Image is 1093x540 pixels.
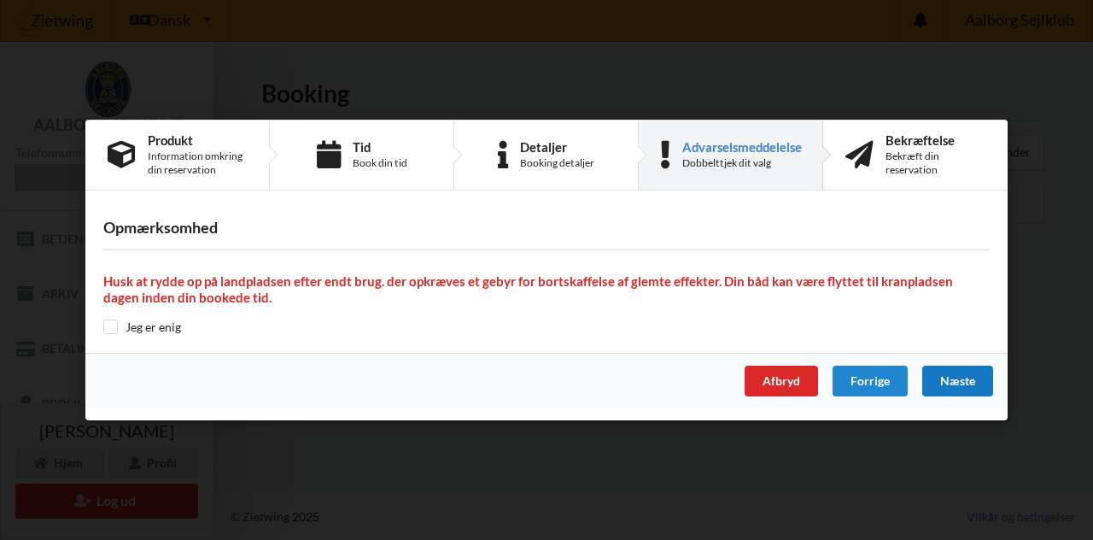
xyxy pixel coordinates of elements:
[922,366,993,396] div: Næste
[353,140,407,154] div: Tid
[353,156,407,170] div: Book din tid
[833,366,908,396] div: Forrige
[682,140,802,154] div: Advarselsmeddelelse
[520,156,594,170] div: Booking detaljer
[148,133,247,147] div: Produkt
[148,150,247,177] div: Information omkring din reservation
[682,156,802,170] div: Dobbelttjek dit valg
[103,273,990,307] h4: Husk at rydde op på landpladsen efter endt brug. der opkræves et gebyr for bortskaffelse af glemt...
[886,133,985,147] div: Bekræftelse
[745,366,818,396] div: Afbryd
[886,150,985,177] div: Bekræft din reservation
[103,218,990,238] h3: Opmærksomhed
[103,320,181,334] label: Jeg er enig
[520,140,594,154] div: Detaljer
